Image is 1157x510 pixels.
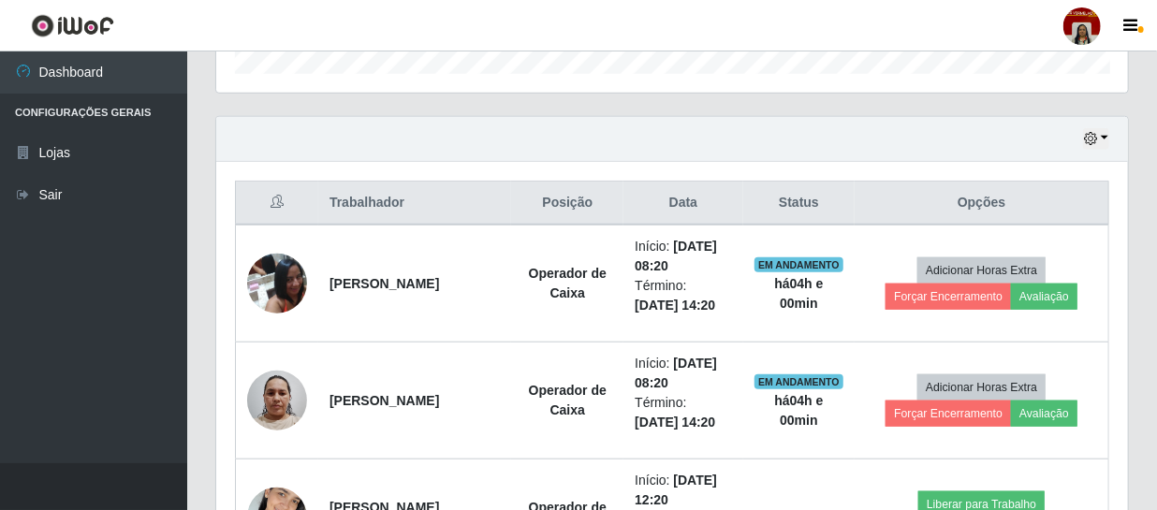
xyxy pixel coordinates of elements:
[774,393,823,428] strong: há 04 h e 00 min
[917,257,1046,284] button: Adicionar Horas Extra
[318,182,511,226] th: Trabalhador
[774,276,823,311] strong: há 04 h e 00 min
[754,257,843,272] span: EM ANDAMENTO
[511,182,623,226] th: Posição
[31,14,114,37] img: CoreUI Logo
[635,354,731,393] li: Início:
[1011,284,1077,310] button: Avaliação
[247,243,307,323] img: 1716827942776.jpeg
[623,182,742,226] th: Data
[529,383,607,417] strong: Operador de Caixa
[330,393,439,408] strong: [PERSON_NAME]
[635,298,715,313] time: [DATE] 14:20
[886,284,1011,310] button: Forçar Encerramento
[635,356,717,390] time: [DATE] 08:20
[330,276,439,291] strong: [PERSON_NAME]
[743,182,856,226] th: Status
[754,374,843,389] span: EM ANDAMENTO
[886,401,1011,427] button: Forçar Encerramento
[635,471,731,510] li: Início:
[917,374,1046,401] button: Adicionar Horas Extra
[635,393,731,432] li: Término:
[635,473,717,507] time: [DATE] 12:20
[635,237,731,276] li: Início:
[247,360,307,440] img: 1758392994371.jpeg
[855,182,1108,226] th: Opções
[635,415,715,430] time: [DATE] 14:20
[1011,401,1077,427] button: Avaliação
[635,239,717,273] time: [DATE] 08:20
[635,276,731,315] li: Término:
[529,266,607,300] strong: Operador de Caixa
